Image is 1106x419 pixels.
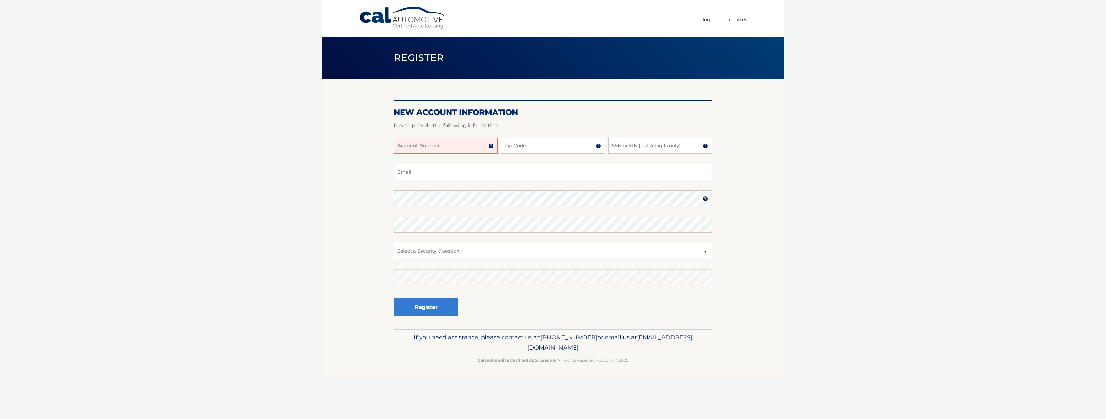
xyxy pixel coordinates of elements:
p: Please provide the following information. [394,121,712,130]
button: Register [394,298,458,316]
img: tooltip.svg [488,144,494,149]
input: Zip Code [501,138,605,154]
p: - All Rights Reserved - Copyright 2025 [398,357,708,363]
span: [EMAIL_ADDRESS][DOMAIN_NAME] [527,334,692,351]
img: tooltip.svg [703,144,708,149]
span: Register [394,52,444,64]
input: Email [394,164,712,180]
a: Register [729,14,747,25]
img: tooltip.svg [703,196,708,201]
input: SSN or EIN (last 4 digits only) [608,138,712,154]
input: Account Number [394,138,498,154]
span: [PHONE_NUMBER] [540,334,597,341]
img: tooltip.svg [596,144,601,149]
a: Cal Automotive [359,6,446,29]
a: Login [703,14,715,25]
p: If you need assistance, please contact us at: or email us at [398,332,708,353]
h2: New Account Information [394,108,712,117]
strong: Cal Automotive Certified Auto Leasing [478,358,555,362]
